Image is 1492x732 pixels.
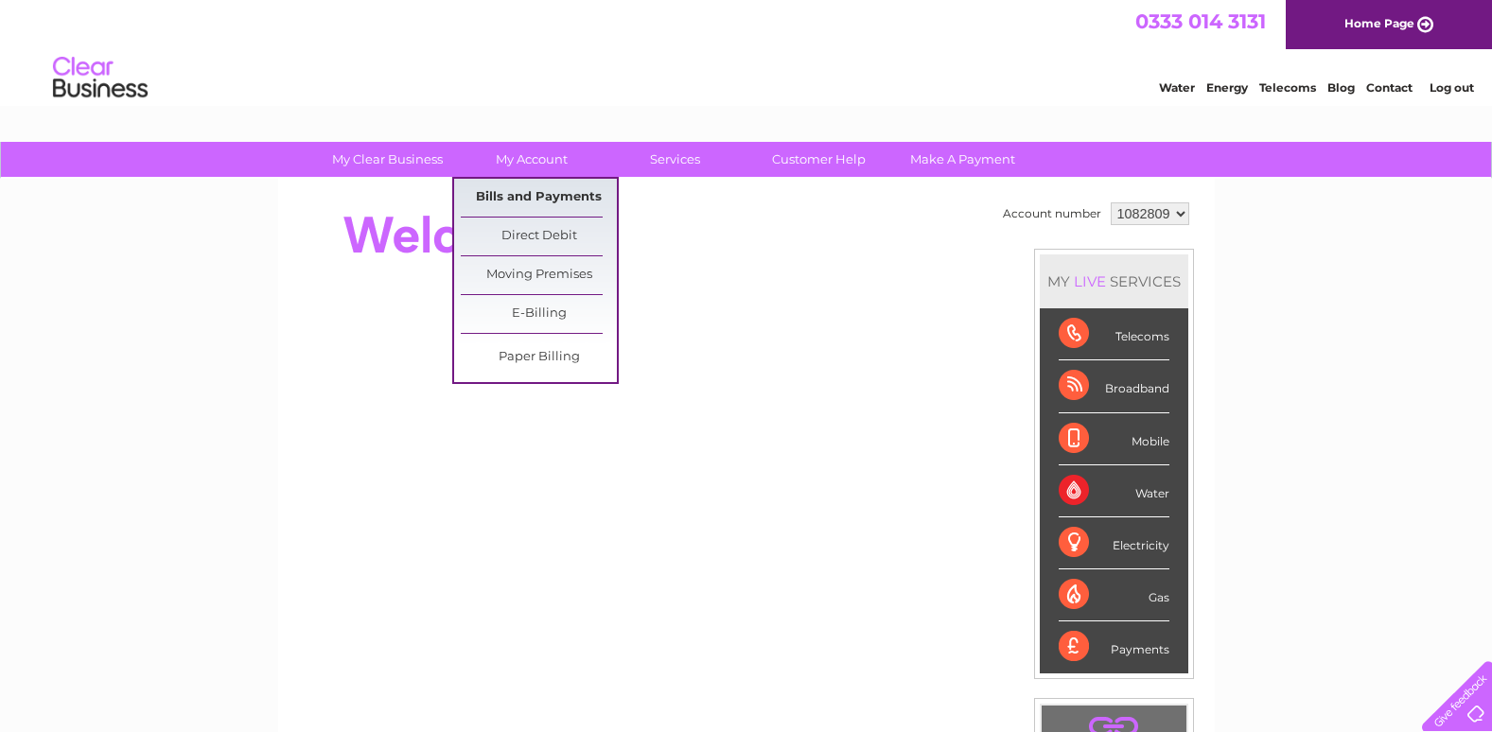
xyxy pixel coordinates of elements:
a: Moving Premises [461,256,617,294]
div: Telecoms [1059,308,1169,360]
div: Mobile [1059,413,1169,465]
a: Direct Debit [461,218,617,255]
a: Water [1159,80,1195,95]
a: Energy [1206,80,1248,95]
a: Customer Help [741,142,897,177]
div: Broadband [1059,360,1169,412]
a: Paper Billing [461,339,617,376]
a: Contact [1366,80,1413,95]
div: Payments [1059,621,1169,672]
a: Bills and Payments [461,179,617,217]
a: Make A Payment [885,142,1041,177]
a: Telecoms [1259,80,1316,95]
td: Account number [998,198,1106,230]
div: LIVE [1070,272,1110,290]
a: My Account [453,142,609,177]
a: My Clear Business [309,142,465,177]
img: logo.png [52,49,149,107]
div: Gas [1059,569,1169,621]
div: Electricity [1059,517,1169,569]
div: Clear Business is a trading name of Verastar Limited (registered in [GEOGRAPHIC_DATA] No. 3667643... [300,10,1194,92]
div: Water [1059,465,1169,517]
a: 0333 014 3131 [1135,9,1266,33]
a: Blog [1327,80,1355,95]
a: Log out [1430,80,1474,95]
a: E-Billing [461,295,617,333]
a: Services [597,142,753,177]
div: MY SERVICES [1040,254,1188,308]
